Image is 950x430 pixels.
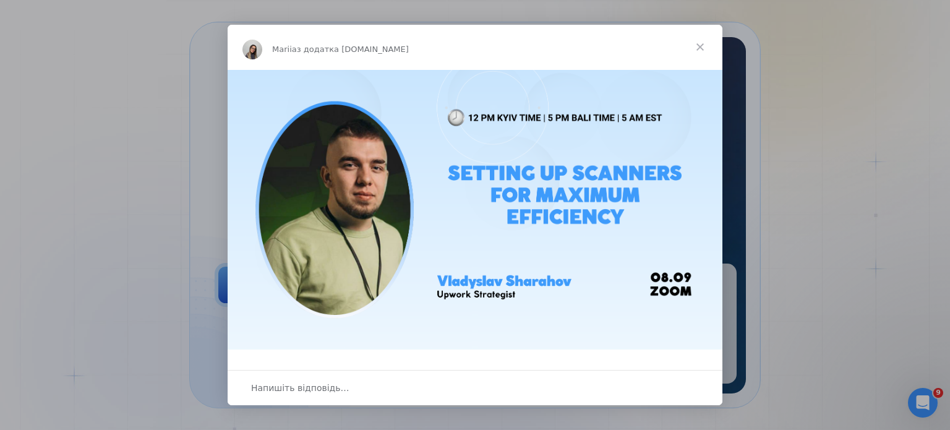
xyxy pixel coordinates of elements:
span: Напишіть відповідь… [251,380,349,396]
span: з додатка [DOMAIN_NAME] [297,45,409,54]
div: Відкрити бесіду й відповісти [228,370,722,405]
span: Закрити [678,25,722,69]
span: Mariia [272,45,297,54]
img: Profile image for Mariia [242,40,262,59]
